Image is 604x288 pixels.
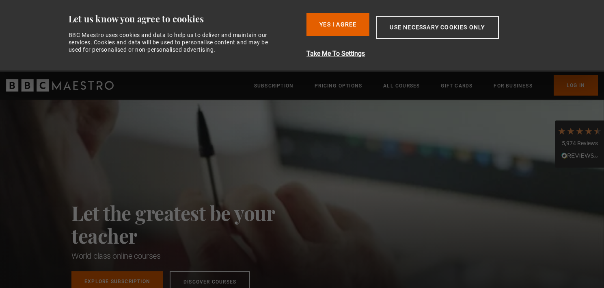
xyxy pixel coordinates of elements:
a: Pricing Options [315,82,362,90]
a: All Courses [383,82,420,90]
div: 5,974 Reviews [557,140,602,148]
div: Let us know you agree to cookies [69,13,300,25]
nav: Primary [254,75,598,96]
img: REVIEWS.io [561,153,598,158]
a: Log In [554,75,598,96]
div: Read All Reviews [557,152,602,161]
h1: World-class online courses [71,250,311,262]
svg: BBC Maestro [6,79,114,92]
button: Yes I Agree [306,13,369,36]
h2: Let the greatest be your teacher [71,201,311,247]
div: 4.7 Stars [557,127,602,135]
a: Subscription [254,82,293,90]
a: Gift Cards [441,82,472,90]
button: Take Me To Settings [306,49,541,59]
div: BBC Maestro uses cookies and data to help us to deliver and maintain our services. Cookies and da... [69,31,277,54]
a: For business [494,82,532,90]
button: Use necessary cookies only [376,16,498,39]
div: 5,974 ReviewsRead All Reviews [555,120,604,168]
